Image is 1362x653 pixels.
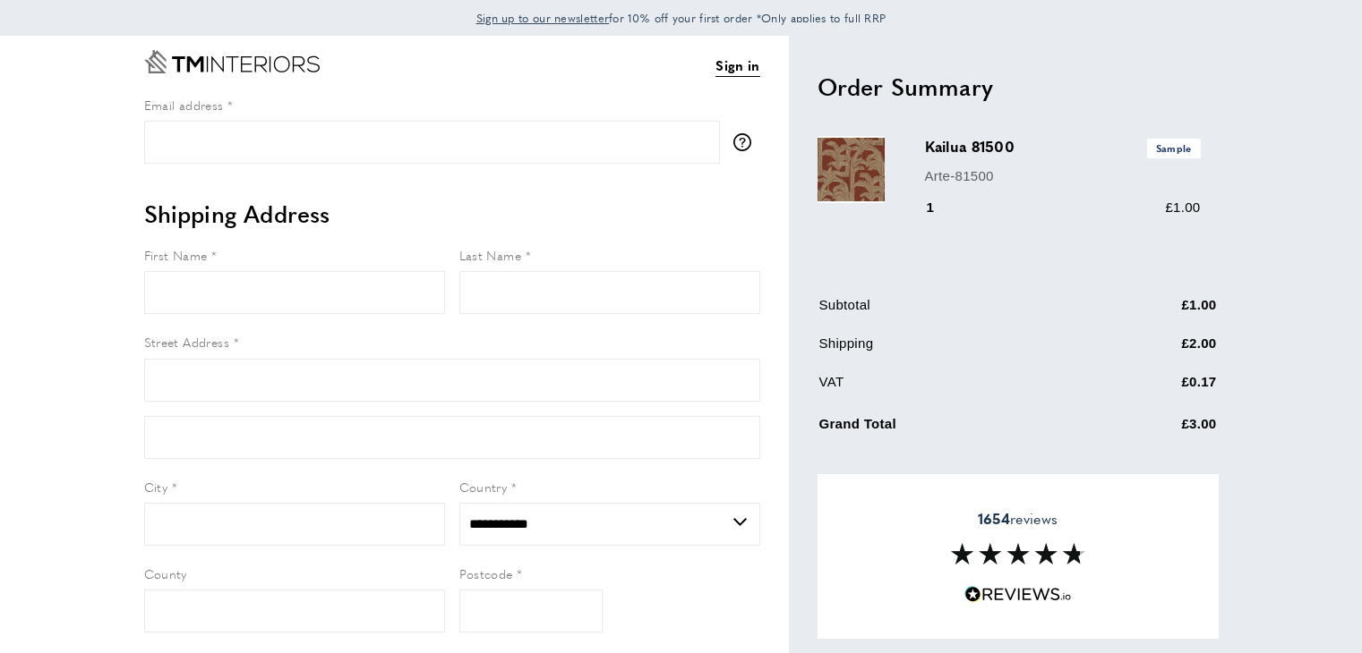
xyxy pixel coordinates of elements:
h3: Kailua 81500 [925,136,1201,157]
span: Postcode [459,564,513,582]
td: Shipping [819,333,1092,368]
img: Kailua 81500 [818,136,885,203]
h2: Order Summary [818,71,1219,103]
a: Go to Home page [144,50,320,73]
td: £3.00 [1093,410,1217,448]
strong: 1654 [978,508,1010,529]
button: More information [733,133,760,151]
span: reviews [978,510,1058,528]
td: Subtotal [819,294,1092,329]
a: Sign in [715,55,759,77]
span: Last Name [459,246,522,264]
td: Grand Total [819,410,1092,448]
td: £1.00 [1093,294,1217,329]
img: Reviews.io 5 stars [964,586,1072,603]
span: First Name [144,246,208,264]
span: Street Address [144,333,230,351]
span: £1.00 [1165,199,1200,215]
p: Arte-81500 [925,165,1201,187]
h2: Shipping Address [144,198,760,230]
span: Email address [144,96,224,114]
td: £2.00 [1093,333,1217,368]
span: Sign up to our newsletter [476,10,610,26]
img: Reviews section [951,543,1085,564]
span: City [144,478,168,496]
span: County [144,564,187,582]
div: 1 [925,197,960,218]
td: £0.17 [1093,371,1217,406]
span: Sample [1147,139,1201,157]
td: VAT [819,371,1092,406]
a: Sign up to our newsletter [476,9,610,27]
span: for 10% off your first order *Only applies to full RRP [476,10,887,26]
span: Country [459,478,508,496]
